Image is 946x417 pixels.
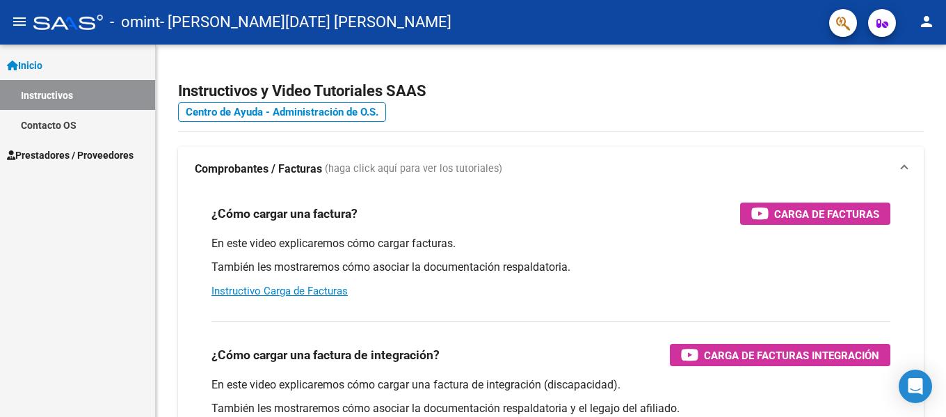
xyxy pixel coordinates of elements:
[178,102,386,122] a: Centro de Ayuda - Administración de O.S.
[211,204,358,223] h3: ¿Cómo cargar una factura?
[670,344,890,366] button: Carga de Facturas Integración
[195,162,322,177] strong: Comprobantes / Facturas
[178,78,924,104] h2: Instructivos y Video Tutoriales SAAS
[160,7,451,38] span: - [PERSON_NAME][DATE] [PERSON_NAME]
[325,162,502,177] span: (haga click aquí para ver los tutoriales)
[7,58,42,73] span: Inicio
[774,205,879,223] span: Carga de Facturas
[211,285,348,297] a: Instructivo Carga de Facturas
[899,370,932,403] div: Open Intercom Messenger
[740,203,890,225] button: Carga de Facturas
[211,345,440,365] h3: ¿Cómo cargar una factura de integración?
[11,13,28,30] mat-icon: menu
[211,236,890,251] p: En este video explicaremos cómo cargar facturas.
[211,377,890,393] p: En este video explicaremos cómo cargar una factura de integración (discapacidad).
[704,347,879,364] span: Carga de Facturas Integración
[211,401,890,416] p: También les mostraremos cómo asociar la documentación respaldatoria y el legajo del afiliado.
[918,13,935,30] mat-icon: person
[178,147,924,191] mat-expansion-panel-header: Comprobantes / Facturas (haga click aquí para ver los tutoriales)
[211,260,890,275] p: También les mostraremos cómo asociar la documentación respaldatoria.
[110,7,160,38] span: - omint
[7,148,134,163] span: Prestadores / Proveedores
